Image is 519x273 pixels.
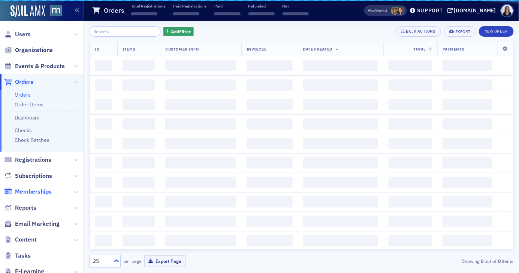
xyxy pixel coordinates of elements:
span: ‌ [123,216,155,227]
span: ‌ [165,216,236,227]
strong: 0 [497,258,502,264]
span: ‌ [303,177,378,188]
span: ‌ [123,60,155,71]
span: ‌ [389,196,432,207]
span: ‌ [389,216,432,227]
button: [DOMAIN_NAME] [447,8,499,13]
span: Customer Info [165,46,199,52]
span: ‌ [443,196,492,207]
span: ‌ [95,99,112,110]
div: Export [455,30,471,34]
span: Date Created [303,46,332,52]
span: ‌ [123,118,155,130]
span: ‌ [95,79,112,91]
button: Export [444,26,476,37]
span: ‌ [443,118,492,130]
span: ‌ [123,177,155,188]
span: ‌ [247,157,293,169]
a: Users [4,30,31,39]
a: Registrations [4,156,51,164]
span: ‌ [123,235,155,246]
span: Email Marketing [15,220,60,228]
span: ‌ [165,118,236,130]
span: ‌ [123,99,155,110]
span: Reports [15,204,36,212]
span: Subscriptions [15,172,52,180]
span: Registrations [15,156,51,164]
span: ‌ [443,60,492,71]
span: ‌ [303,138,378,149]
img: SailAMX [10,5,45,17]
span: ‌ [443,216,492,227]
div: Bulk Actions [406,29,435,33]
span: Memberships [15,188,52,196]
span: ‌ [95,118,112,130]
a: Events & Products [4,62,65,70]
strong: 0 [480,258,485,264]
span: Add Filter [171,28,191,35]
span: ‌ [303,235,378,246]
button: New Order [479,26,514,37]
span: ‌ [95,60,112,71]
a: Content [4,236,37,244]
a: Dashboard [15,114,40,121]
label: per page [123,258,142,264]
a: Orders [15,91,31,98]
a: Checks [15,127,32,134]
button: AddFilter [163,27,194,36]
span: Events & Products [15,62,65,70]
span: ‌ [247,118,293,130]
span: ‌ [247,60,293,71]
span: ‌ [303,196,378,207]
a: Reports [4,204,36,212]
span: ‌ [303,157,378,169]
p: Paid [214,3,241,9]
span: ‌ [443,99,492,110]
p: Net [283,3,309,9]
p: Total Registrations [131,3,165,9]
a: Orders [4,78,33,86]
span: ‌ [283,12,309,15]
div: Support [417,7,443,14]
a: Tasks [4,252,31,260]
span: ‌ [123,196,155,207]
span: ‌ [165,79,236,91]
span: ‌ [131,12,157,15]
span: ‌ [95,196,112,207]
span: ‌ [247,99,293,110]
span: ‌ [443,177,492,188]
span: ‌ [443,157,492,169]
span: Payments [443,46,464,52]
span: ‌ [165,60,236,71]
span: ‌ [247,216,293,227]
span: ‌ [214,12,241,15]
div: Also [368,8,375,13]
span: ‌ [443,235,492,246]
span: Orders [15,78,33,86]
span: ‌ [247,79,293,91]
a: Check Batches [15,137,49,143]
span: Laura Swann [391,7,399,15]
span: Tasks [15,252,31,260]
a: View Homepage [45,5,62,18]
span: ‌ [303,99,378,110]
span: ‌ [389,177,432,188]
div: [DOMAIN_NAME] [454,7,496,14]
span: ‌ [443,138,492,149]
span: Items [123,46,135,52]
span: ‌ [389,60,432,71]
h1: Orders [104,6,124,15]
span: ‌ [303,118,378,130]
span: ‌ [247,196,293,207]
span: ‌ [389,138,432,149]
button: Export Page [144,255,186,267]
span: ‌ [248,12,275,15]
p: Refunded [248,3,275,9]
span: Total [414,46,426,52]
span: ID [95,46,99,52]
p: Paid Registrations [173,3,206,9]
span: ‌ [95,216,112,227]
span: ‌ [165,138,236,149]
span: ‌ [95,177,112,188]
